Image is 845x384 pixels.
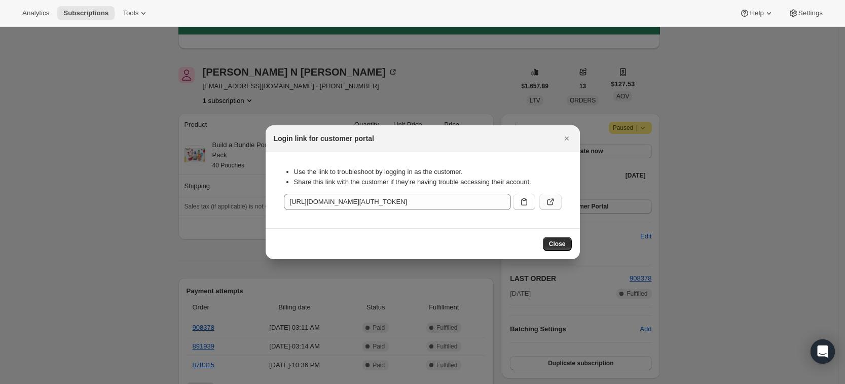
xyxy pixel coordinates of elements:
div: Open Intercom Messenger [811,339,835,364]
button: Analytics [16,6,55,20]
button: Subscriptions [57,6,115,20]
button: Settings [782,6,829,20]
span: Settings [798,9,823,17]
span: Tools [123,9,138,17]
span: Help [750,9,763,17]
li: Share this link with the customer if they’re having trouble accessing their account. [294,177,562,187]
span: Analytics [22,9,49,17]
button: Tools [117,6,155,20]
h2: Login link for customer portal [274,133,374,144]
span: Subscriptions [63,9,108,17]
button: Close [560,131,574,146]
li: Use the link to troubleshoot by logging in as the customer. [294,167,562,177]
button: Close [543,237,572,251]
span: Close [549,240,566,248]
button: Help [733,6,780,20]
